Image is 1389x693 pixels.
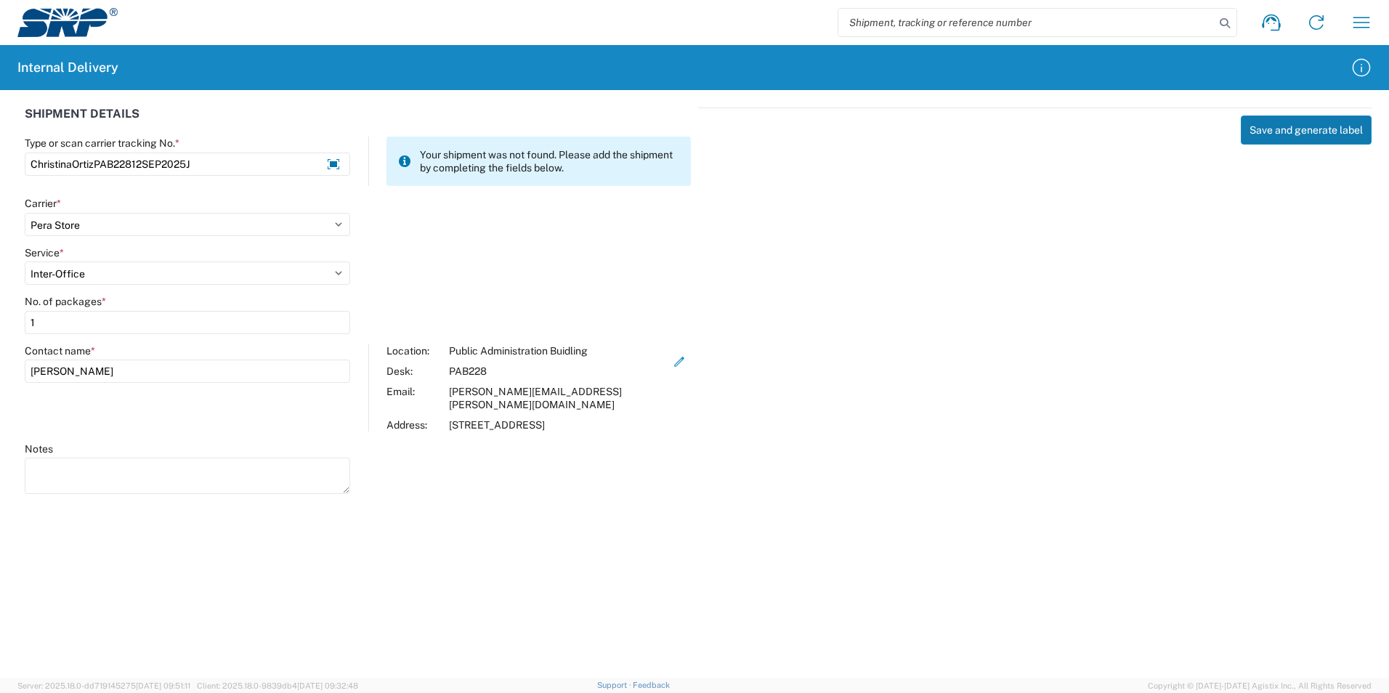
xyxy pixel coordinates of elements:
div: Email: [386,385,442,411]
a: Feedback [633,681,670,689]
div: Desk: [386,365,442,378]
div: PAB228 [449,365,668,378]
span: [DATE] 09:51:11 [136,681,190,690]
span: Your shipment was not found. Please add the shipment by completing the fields below. [420,148,679,174]
img: srp [17,8,118,37]
span: Client: 2025.18.0-9839db4 [197,681,358,690]
div: SHIPMENT DETAILS [25,108,691,137]
span: [DATE] 09:32:48 [297,681,358,690]
span: Server: 2025.18.0-dd719145275 [17,681,190,690]
div: Location: [386,344,442,357]
a: Support [597,681,633,689]
div: Address: [386,418,442,431]
label: Notes [25,442,53,455]
label: Service [25,246,64,259]
label: Type or scan carrier tracking No. [25,137,179,150]
span: Copyright © [DATE]-[DATE] Agistix Inc., All Rights Reserved [1148,679,1372,692]
label: Contact name [25,344,95,357]
div: [STREET_ADDRESS] [449,418,668,431]
h2: Internal Delivery [17,59,118,76]
label: Carrier [25,197,61,210]
button: Save and generate label [1241,115,1372,145]
div: Public Administration Buidling [449,344,668,357]
input: Shipment, tracking or reference number [838,9,1215,36]
div: [PERSON_NAME][EMAIL_ADDRESS][PERSON_NAME][DOMAIN_NAME] [449,385,668,411]
label: No. of packages [25,295,106,308]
